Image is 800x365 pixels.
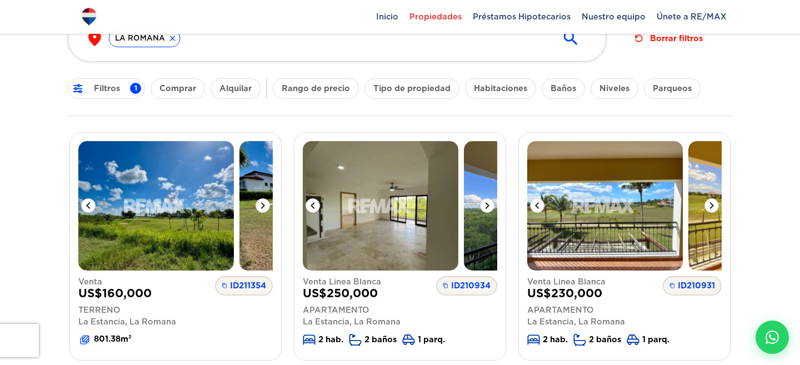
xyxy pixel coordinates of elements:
[402,334,445,346] li: 1 parq.
[130,83,141,94] span: 1
[72,82,84,95] img: ic-tune.svg
[78,288,273,299] span: US $ 160,000
[371,8,404,25] span: Inicio
[303,141,458,271] img: Apartamento
[109,33,171,44] span: LA ROMANA
[108,29,180,47] div: LA ROMANA
[527,276,722,288] span: Venta Linea Blanca
[303,334,343,346] li: 2 hab.
[651,8,732,25] span: Únete a RE/MAX
[436,276,497,296] span: ID210934
[364,78,459,99] button: Tipo de propiedad
[303,276,497,288] span: Venta Linea Blanca
[627,334,669,346] li: 1 parq.
[631,28,707,49] button: Borrar filtros
[542,78,585,99] button: Baños
[573,334,621,346] li: 2 baños
[527,141,683,271] img: Apartamento
[303,304,497,316] p: Apartamento
[78,304,273,316] p: Terreno
[239,141,395,271] img: Terreno
[527,334,540,345] img: Icono de bedrooms
[464,141,619,271] img: Apartamento
[215,276,273,296] span: ID211354
[70,133,281,360] a: TerrenoTerrenoID211354VentaUS$160,000TerrenoLa Estancia, La RomanaIcono de land801.38m²
[303,288,497,299] span: US $ 250,000
[78,333,91,346] img: Icono de land
[465,78,536,99] button: Habitaciones
[78,141,234,271] img: Terreno
[527,316,722,328] p: La Estancia, La Romana
[573,334,586,346] img: Icono de bathrooms
[151,78,205,99] button: Comprar
[68,78,145,99] button: Filtros1
[467,8,576,25] span: Préstamos Hipotecarios
[644,78,701,99] button: Parqueos
[627,334,639,345] img: Icono de parking
[78,333,132,346] li: 801.38m²
[527,334,568,346] li: 2 hab.
[519,133,730,360] a: ApartamentoApartamentoID210931Venta Linea BlancaUS$230,000ApartamentoLa Estancia, La RomanaIcono ...
[303,316,497,328] p: La Estancia, La Romana
[349,334,362,346] img: Icono de bathrooms
[303,334,316,345] img: Icono de bedrooms
[404,8,467,25] span: Propiedades
[79,7,99,27] img: New_RMX_balloon_PANTONE
[527,288,722,299] span: US $ 230,000
[527,304,722,316] p: Apartamento
[576,8,651,25] span: Nuestro equipo
[273,78,359,99] button: Rango de precio
[402,334,415,345] img: Icono de parking
[294,133,506,360] a: ApartamentoApartamentoID210934Venta Linea BlancaUS$250,000ApartamentoLa Estancia, La RomanaIcono ...
[349,334,397,346] li: 2 baños
[78,316,273,328] p: La Estancia, La Romana
[85,29,589,47] div: Haz clic para ver todas las ubicaciones seleccionadas
[663,276,722,296] span: ID210931
[78,276,273,288] span: Venta
[591,78,638,99] button: Niveles
[211,78,261,99] button: Alquilar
